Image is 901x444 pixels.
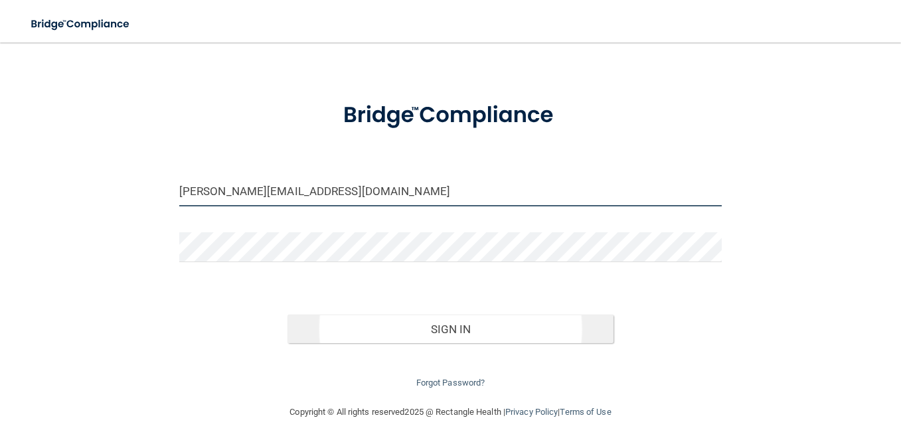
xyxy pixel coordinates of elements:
img: bridge_compliance_login_screen.278c3ca4.svg [20,11,142,38]
a: Forgot Password? [416,378,485,388]
button: Sign In [287,315,613,344]
input: Email [179,177,722,206]
img: bridge_compliance_login_screen.278c3ca4.svg [320,86,582,145]
a: Privacy Policy [505,407,558,417]
div: Copyright © All rights reserved 2025 @ Rectangle Health | | [208,391,693,433]
a: Terms of Use [560,407,611,417]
